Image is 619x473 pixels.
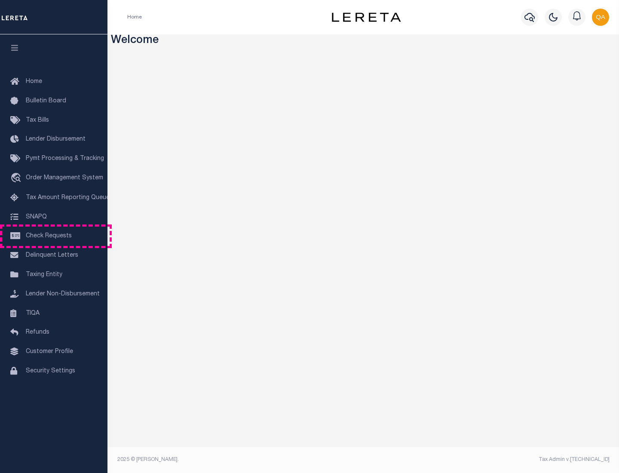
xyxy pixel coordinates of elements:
[26,79,42,85] span: Home
[127,13,142,21] li: Home
[111,34,616,48] h3: Welcome
[10,173,24,184] i: travel_explore
[26,156,104,162] span: Pymt Processing & Tracking
[26,136,86,142] span: Lender Disbursement
[332,12,401,22] img: logo-dark.svg
[26,98,66,104] span: Bulletin Board
[592,9,609,26] img: svg+xml;base64,PHN2ZyB4bWxucz0iaHR0cDovL3d3dy53My5vcmcvMjAwMC9zdmciIHBvaW50ZXItZXZlbnRzPSJub25lIi...
[26,117,49,123] span: Tax Bills
[26,291,100,297] span: Lender Non-Disbursement
[26,310,40,316] span: TIQA
[26,329,49,335] span: Refunds
[26,368,75,374] span: Security Settings
[26,233,72,239] span: Check Requests
[26,252,78,258] span: Delinquent Letters
[26,175,103,181] span: Order Management System
[111,456,364,464] div: 2025 © [PERSON_NAME].
[26,195,110,201] span: Tax Amount Reporting Queue
[370,456,610,464] div: Tax Admin v.[TECHNICAL_ID]
[26,272,62,278] span: Taxing Entity
[26,349,73,355] span: Customer Profile
[26,214,47,220] span: SNAPQ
